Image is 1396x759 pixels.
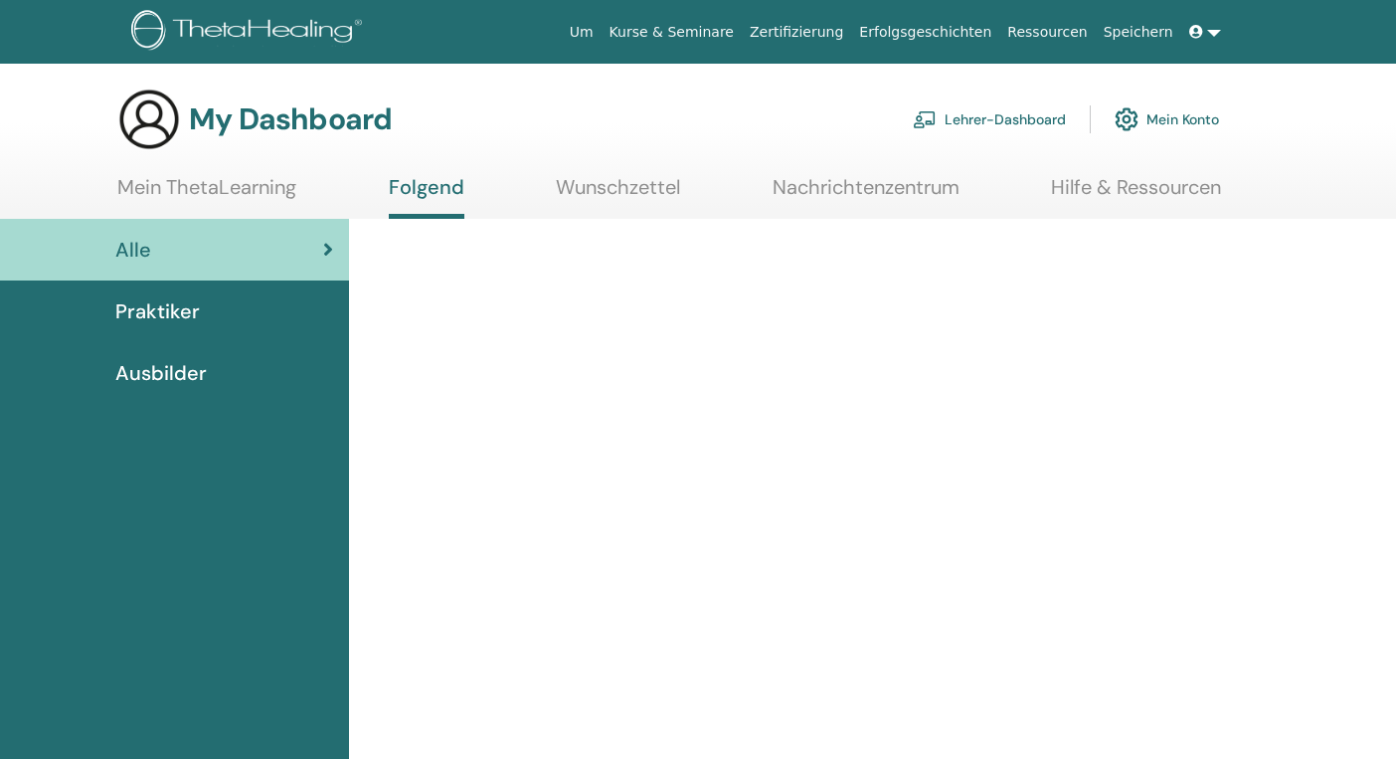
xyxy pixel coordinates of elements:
[1096,14,1181,51] a: Speichern
[117,88,181,151] img: generic-user-icon.jpg
[773,175,960,214] a: Nachrichtenzentrum
[1115,102,1138,136] img: cog.svg
[999,14,1095,51] a: Ressourcen
[115,358,207,388] span: Ausbilder
[556,175,680,214] a: Wunschzettel
[115,296,200,326] span: Praktiker
[1115,97,1219,141] a: Mein Konto
[115,235,151,265] span: Alle
[913,97,1066,141] a: Lehrer-Dashboard
[1051,175,1221,214] a: Hilfe & Ressourcen
[117,175,296,214] a: Mein ThetaLearning
[189,101,392,137] h3: My Dashboard
[602,14,742,51] a: Kurse & Seminare
[389,175,464,219] a: Folgend
[742,14,851,51] a: Zertifizierung
[851,14,999,51] a: Erfolgsgeschichten
[562,14,602,51] a: Um
[131,10,369,55] img: logo.png
[913,110,937,128] img: chalkboard-teacher.svg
